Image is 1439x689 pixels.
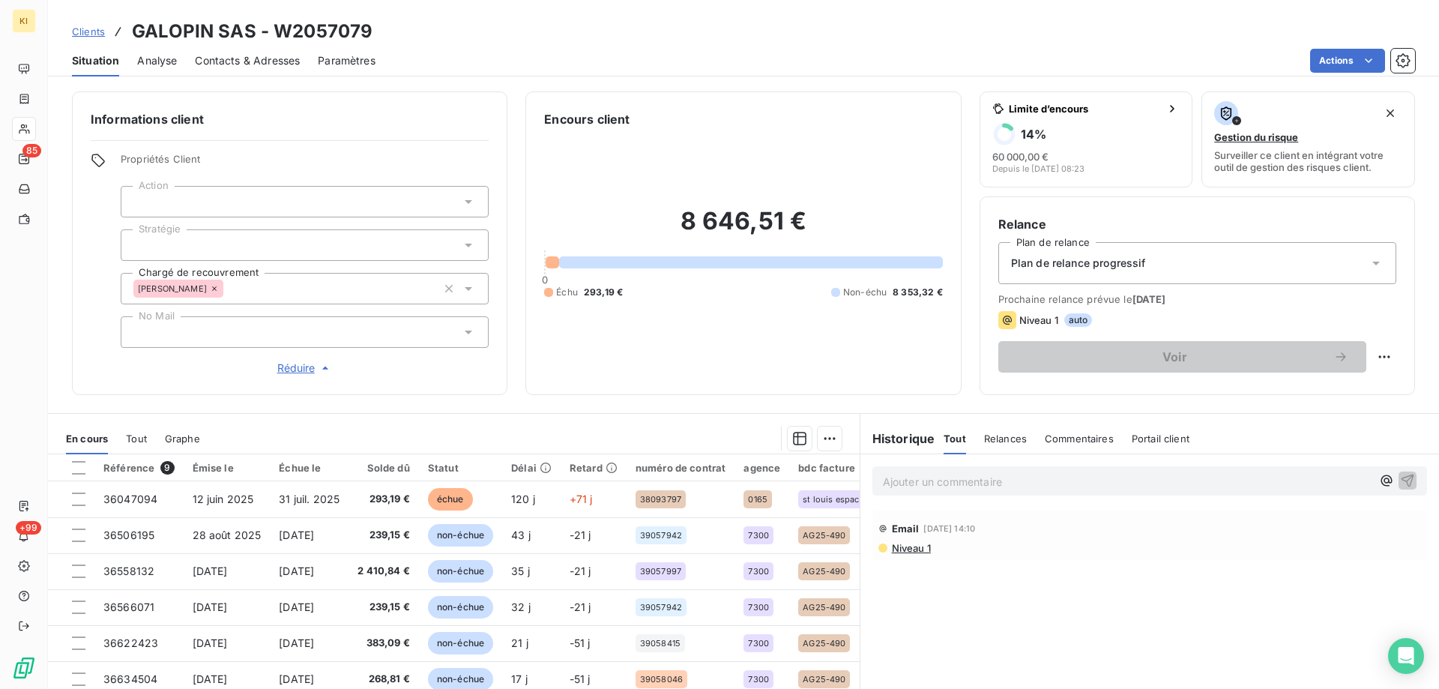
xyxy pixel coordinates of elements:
[193,462,262,474] div: Émise le
[318,53,375,68] span: Paramètres
[121,153,489,174] span: Propriétés Client
[279,493,340,505] span: 31 juil. 2025
[1064,313,1093,327] span: auto
[223,282,235,295] input: Ajouter une valeur
[195,53,300,68] span: Contacts & Adresses
[640,639,681,648] span: 39058415
[511,493,535,505] span: 120 j
[1132,293,1166,305] span: [DATE]
[72,24,105,39] a: Clients
[748,603,769,612] span: 7300
[358,564,410,579] span: 2 410,84 €
[358,636,410,651] span: 383,09 €
[640,675,683,684] span: 39058046
[1214,131,1298,143] span: Gestion du risque
[160,461,174,475] span: 9
[193,529,262,541] span: 28 août 2025
[984,433,1027,445] span: Relances
[103,601,154,613] span: 36566071
[570,565,591,577] span: -21 j
[570,493,593,505] span: +71 j
[511,529,531,541] span: 43 j
[1201,91,1415,187] button: Gestion du risqueSurveiller ce client en intégrant votre outil de gestion des risques client.
[1132,433,1189,445] span: Portail client
[193,637,228,649] span: [DATE]
[103,565,154,577] span: 36558132
[860,430,935,448] h6: Historique
[1011,256,1146,271] span: Plan de relance progressif
[992,164,1084,173] span: Depuis le [DATE] 08:23
[998,215,1396,233] h6: Relance
[358,528,410,543] span: 239,15 €
[798,462,873,474] div: bdc facture
[1021,127,1046,142] h6: 14 %
[1045,433,1114,445] span: Commentaires
[279,601,314,613] span: [DATE]
[803,603,845,612] span: AG25-490
[584,286,623,299] span: 293,19 €
[748,495,767,504] span: 0165
[12,9,36,33] div: KI
[544,110,630,128] h6: Encours client
[193,565,228,577] span: [DATE]
[193,493,254,505] span: 12 juin 2025
[640,603,682,612] span: 39057942
[137,53,177,68] span: Analyse
[640,495,681,504] span: 38093797
[892,523,920,535] span: Email
[748,675,769,684] span: 7300
[193,673,228,685] span: [DATE]
[165,433,200,445] span: Graphe
[279,565,314,577] span: [DATE]
[12,656,36,680] img: Logo LeanPay
[358,462,410,474] div: Solde dû
[103,461,175,475] div: Référence
[72,25,105,37] span: Clients
[803,567,845,576] span: AG25-490
[542,274,548,286] span: 0
[66,433,108,445] span: En cours
[121,360,489,376] button: Réduire
[358,672,410,687] span: 268,81 €
[803,531,845,540] span: AG25-490
[279,529,314,541] span: [DATE]
[1214,149,1402,173] span: Surveiller ce client en intégrant votre outil de gestion des risques client.
[570,601,591,613] span: -21 j
[193,601,228,613] span: [DATE]
[132,18,372,45] h3: GALOPIN SAS - W2057079
[428,560,493,583] span: non-échue
[570,529,591,541] span: -21 j
[511,462,552,474] div: Délai
[428,524,493,547] span: non-échue
[803,675,845,684] span: AG25-490
[803,639,845,648] span: AG25-490
[1388,638,1424,674] div: Open Intercom Messenger
[279,462,340,474] div: Échue le
[636,462,726,474] div: numéro de contrat
[556,286,578,299] span: Échu
[998,293,1396,305] span: Prochaine relance prévue le
[72,53,119,68] span: Situation
[980,91,1193,187] button: Limite d’encours14%60 000,00 €Depuis le [DATE] 08:23
[91,110,489,128] h6: Informations client
[570,673,591,685] span: -51 j
[923,524,975,533] span: [DATE] 14:10
[16,521,41,535] span: +99
[22,144,41,157] span: 85
[103,673,157,685] span: 36634504
[1019,314,1058,326] span: Niveau 1
[743,462,780,474] div: agence
[277,361,333,376] span: Réduire
[544,206,942,251] h2: 8 646,51 €
[992,151,1049,163] span: 60 000,00 €
[103,529,154,541] span: 36506195
[358,600,410,615] span: 239,15 €
[998,341,1366,373] button: Voir
[748,567,769,576] span: 7300
[570,462,618,474] div: Retard
[748,639,769,648] span: 7300
[1009,103,1161,115] span: Limite d’encours
[640,567,681,576] span: 39057997
[133,325,145,339] input: Ajouter une valeur
[570,637,591,649] span: -51 j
